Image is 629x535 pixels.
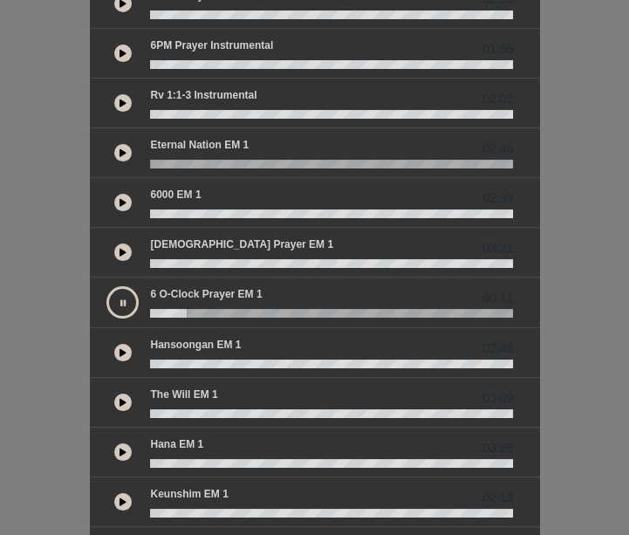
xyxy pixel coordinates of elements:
[150,87,256,103] p: Rv 1:1-3 Instrumental
[482,140,513,158] span: 02:46
[150,237,333,252] p: [DEMOGRAPHIC_DATA] prayer EM 1
[150,436,203,452] p: Hana EM 1
[150,337,241,353] p: Hansoongan EM 1
[482,489,513,507] span: 02:13
[482,340,513,358] span: 02:48
[482,439,513,457] span: 03:28
[482,289,513,307] span: 00:11
[482,389,513,408] span: 03:09
[150,387,217,402] p: The Will EM 1
[482,239,513,257] span: 03:21
[482,90,513,108] span: 02:02
[150,38,273,53] p: 6PM Prayer Instrumental
[482,40,513,58] span: 01:55
[482,189,513,208] span: 02:39
[150,137,249,153] p: Eternal Nation EM 1
[150,486,228,502] p: Keunshim EM 1
[150,187,201,202] p: 6000 EM 1
[150,286,262,302] p: 6 o-clock prayer EM 1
